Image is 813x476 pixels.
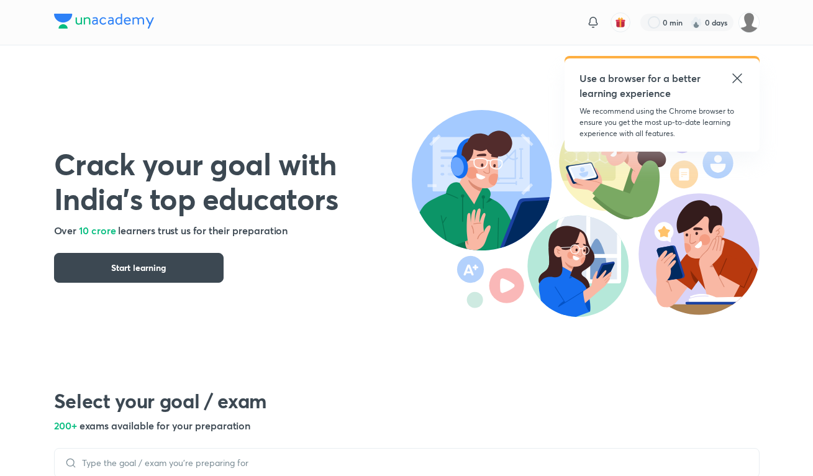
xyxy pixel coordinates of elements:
button: Start learning [54,253,224,283]
button: avatar [611,12,630,32]
span: Start learning [111,262,166,274]
img: header [412,110,760,317]
span: 10 crore [79,224,116,237]
span: exams available for your preparation [79,419,250,432]
input: Type the goal / exam you’re preparing for [77,458,749,468]
img: avatar [615,17,626,28]
img: streak [690,16,702,29]
a: Company Logo [54,14,154,32]
p: We recommend using the Chrome browser to ensure you get the most up-to-date learning experience w... [579,106,745,139]
h2: Select your goal / exam [54,388,760,413]
h5: 200+ [54,418,760,433]
img: Disha C [738,12,760,33]
h5: Over learners trust us for their preparation [54,223,412,238]
h1: Crack your goal with India’s top educators [54,146,412,216]
img: Company Logo [54,14,154,29]
h5: Use a browser for a better learning experience [579,71,703,101]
